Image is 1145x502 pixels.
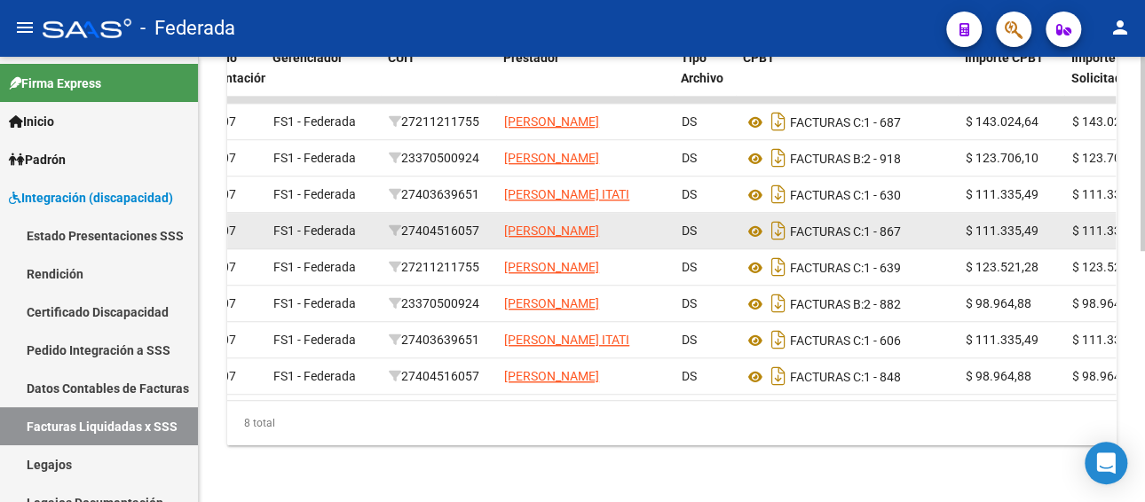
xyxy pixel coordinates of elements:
div: 1 - 867 [744,216,952,245]
span: CPBT [743,51,775,65]
span: FACTURAS C: [790,333,864,348]
span: DS [682,114,697,129]
span: FS1 - Federada [273,369,356,383]
span: Integración (discapacidad) [9,188,173,208]
div: 1 - 848 [744,362,952,390]
span: FS1 - Federada [273,151,356,165]
span: DS [682,151,697,165]
span: FS1 - Federada [273,114,356,129]
span: Inicio [9,112,54,131]
span: [PERSON_NAME] ITATI [504,187,629,201]
span: FACTURAS C: [790,261,864,275]
datatable-header-cell: Tipo Archivo [674,39,736,117]
i: Descargar documento [767,253,790,281]
span: Firma Express [9,74,101,93]
div: 27211211755 [389,112,490,132]
span: - Federada [140,9,235,48]
span: $ 98.964,88 [966,369,1031,383]
span: FS1 - Federada [273,224,356,238]
span: [PERSON_NAME] [504,260,599,274]
div: 27404516057 [389,366,490,387]
span: DS [682,369,697,383]
span: $ 111.335,49 [966,224,1038,238]
span: FACTURAS B: [790,152,864,166]
div: 2 - 918 [744,144,952,172]
i: Descargar documento [767,180,790,208]
span: FACTURAS C: [790,115,864,129]
span: $ 111.335,49 [966,333,1038,347]
datatable-header-cell: Gerenciador [265,39,381,117]
span: FACTURAS C: [790,188,864,202]
i: Descargar documento [767,216,790,245]
span: Padrón [9,150,66,169]
span: $ 111.335,49 [966,187,1038,201]
span: Tipo Archivo [681,51,723,85]
i: Descargar documento [767,289,790,318]
datatable-header-cell: CUIT [381,39,496,117]
span: $ 111.335,49 [1072,333,1145,347]
div: 1 - 630 [744,180,952,208]
span: $ 98.964,88 [1072,296,1138,310]
div: Open Intercom Messenger [1085,442,1127,484]
span: FS1 - Federada [273,187,356,201]
span: $ 123.706,10 [1072,151,1145,165]
mat-icon: person [1109,17,1131,38]
span: FS1 - Federada [273,333,356,347]
span: CUIT [388,51,415,65]
span: $ 143.024,64 [966,114,1038,129]
span: $ 98.964,88 [1072,369,1138,383]
span: FS1 - Federada [273,296,356,310]
div: 27211211755 [389,257,490,278]
datatable-header-cell: Importe CPBT [958,39,1064,117]
span: Gerenciador [272,51,343,65]
div: 23370500924 [389,294,490,314]
datatable-header-cell: Prestador [496,39,674,117]
span: FACTURAS B: [790,297,864,311]
span: FACTURAS C: [790,224,864,239]
span: $ 123.521,28 [966,260,1038,274]
span: DS [682,224,697,238]
span: FACTURAS C: [790,370,864,384]
div: 27404516057 [389,221,490,241]
span: $ 98.964,88 [966,296,1031,310]
span: $ 143.024,64 [1072,114,1145,129]
span: FS1 - Federada [273,260,356,274]
datatable-header-cell: CPBT [736,39,958,117]
div: 27403639651 [389,330,490,350]
span: DS [682,187,697,201]
span: DS [682,333,697,347]
i: Descargar documento [767,144,790,172]
div: 1 - 606 [744,326,952,354]
span: [PERSON_NAME] ITATI [504,333,629,347]
span: [PERSON_NAME] [504,369,599,383]
span: [PERSON_NAME] [504,151,599,165]
div: 1 - 687 [744,107,952,136]
span: DS [682,260,697,274]
mat-icon: menu [14,17,36,38]
span: $ 111.335,49 [1072,187,1145,201]
i: Descargar documento [767,362,790,390]
div: 1 - 639 [744,253,952,281]
span: $ 123.521,28 [1072,260,1145,274]
i: Descargar documento [767,326,790,354]
div: 23370500924 [389,148,490,169]
div: 8 total [227,401,1117,445]
span: Importe CPBT [965,51,1044,65]
span: [PERSON_NAME] [504,296,599,310]
span: DS [682,296,697,310]
span: $ 123.706,10 [966,151,1038,165]
span: $ 111.335,49 [1072,224,1145,238]
div: 27403639651 [389,184,490,205]
span: Prestador [503,51,559,65]
i: Descargar documento [767,107,790,136]
span: [PERSON_NAME] [504,224,599,238]
span: Importe Solicitado [1071,51,1129,85]
div: 2 - 882 [744,289,952,318]
span: [PERSON_NAME] [504,114,599,129]
span: Período Presentación [193,51,268,85]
